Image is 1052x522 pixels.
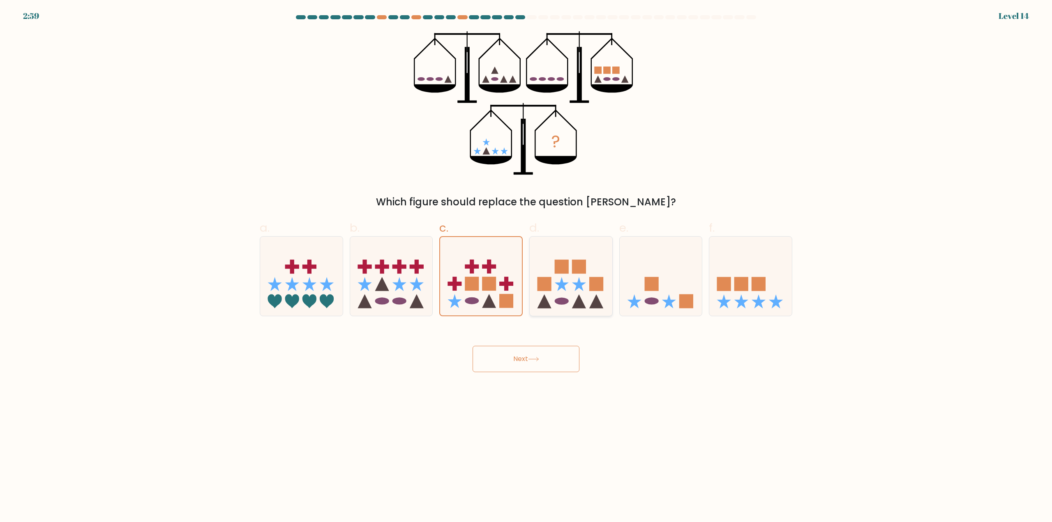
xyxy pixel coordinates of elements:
div: Level 14 [999,10,1029,22]
tspan: ? [551,130,560,153]
span: b. [350,220,360,236]
div: 2:59 [23,10,39,22]
span: f. [709,220,715,236]
button: Next [473,346,579,372]
div: Which figure should replace the question [PERSON_NAME]? [265,195,787,209]
span: d. [529,220,539,236]
span: e. [619,220,628,236]
span: a. [260,220,270,236]
span: c. [439,220,448,236]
